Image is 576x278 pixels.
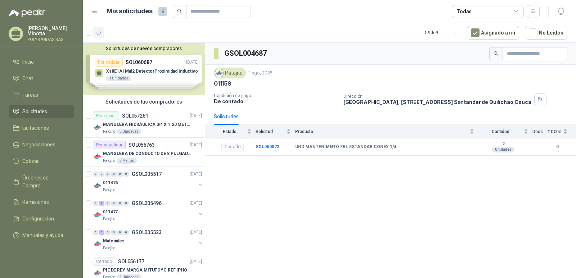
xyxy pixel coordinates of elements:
[190,142,202,149] p: [DATE]
[93,111,119,120] div: Por enviar
[93,228,203,251] a: 0 3 0 0 0 0 GSOL005523[DATE] Company LogoMaterialesPatojito
[424,27,461,38] div: 1 - 9 de 9
[111,172,117,177] div: 0
[221,143,244,151] div: Cerrado
[103,129,115,135] p: Patojito
[103,158,115,164] p: Patojito
[205,125,256,138] th: Estado
[547,143,567,150] b: 0
[478,141,528,147] b: 2
[295,144,396,150] b: UND MANTENIMNTO FRL ESTANDAR CONEX 1/4
[132,201,162,206] p: GSOL005496
[103,150,193,157] p: MANGUERA DE CONDUCTO DE 8 PULGADAS DE ALAMBRE DE ACERO PU
[525,26,567,40] button: No Leídos
[9,121,74,135] a: Licitaciones
[103,187,115,193] p: Patojito
[117,201,123,206] div: 0
[9,138,74,151] a: Negociaciones
[158,7,167,16] span: 6
[129,142,155,147] p: SOL056763
[93,210,102,219] img: Company Logo
[295,125,478,138] th: Producto
[343,99,531,105] p: [GEOGRAPHIC_DATA], [STREET_ADDRESS] Santander de Quilichao , Cauca
[214,129,246,134] span: Estado
[105,201,111,206] div: 0
[93,230,98,235] div: 0
[467,26,519,40] button: Asignado a mi
[103,238,125,245] p: Materiales
[9,154,74,168] a: Cotizar
[9,9,45,17] img: Logo peakr
[214,80,231,87] p: 011158
[93,269,102,277] img: Company Logo
[83,138,205,167] a: Por adjudicarSOL056763[DATE] Company LogoMANGUERA DE CONDUCTO DE 8 PULGADAS DE ALAMBRE DE ACERO P...
[9,212,74,225] a: Configuración
[123,230,129,235] div: 0
[117,158,137,164] div: 5 Metros
[93,181,102,190] img: Company Logo
[103,209,118,215] p: 011477
[123,172,129,177] div: 0
[9,72,74,85] a: Chat
[93,199,203,222] a: 0 1 0 0 0 0 GSOL005496[DATE] Company Logo011477Patojito
[105,230,111,235] div: 0
[117,230,123,235] div: 0
[22,108,47,115] span: Solicitudes
[93,170,203,193] a: 0 0 0 0 0 0 GSOL005517[DATE] Company Logo011476Patojito
[190,229,202,236] p: [DATE]
[105,172,111,177] div: 0
[22,58,34,66] span: Inicio
[215,69,223,77] img: Company Logo
[9,171,74,192] a: Órdenes de Compra
[9,195,74,209] a: Remisiones
[93,257,115,266] div: Cerrado
[117,129,141,135] div: 3 Unidades
[249,70,273,77] p: 1 ago, 2025
[478,125,532,138] th: Cantidad
[93,201,98,206] div: 0
[256,129,285,134] span: Solicitud
[123,201,129,206] div: 0
[214,98,338,104] p: De contado
[22,231,63,239] span: Manuales y ayuda
[93,240,102,248] img: Company Logo
[107,6,153,17] h1: Mis solicitudes
[177,9,182,14] span: search
[494,51,499,56] span: search
[27,37,74,42] p: POLYBANDAS SAS
[9,105,74,118] a: Solicitudes
[22,174,67,190] span: Órdenes de Compra
[9,55,74,69] a: Inicio
[190,113,202,119] p: [DATE]
[111,230,117,235] div: 0
[456,8,472,15] div: Todas
[103,216,115,222] p: Patojito
[547,125,576,138] th: # COTs
[214,93,338,98] p: Condición de pago
[83,109,205,138] a: Por enviarSOL057261[DATE] Company LogoMANGUERA HIDRÁULICA 3/4 X 1.20 METROS DE LONGITUD HR-HR-ACO...
[295,129,468,134] span: Producto
[118,259,144,264] p: SOL056177
[111,201,117,206] div: 0
[190,258,202,265] p: [DATE]
[190,200,202,207] p: [DATE]
[99,230,104,235] div: 3
[117,172,123,177] div: 0
[190,171,202,178] p: [DATE]
[83,95,205,109] div: Solicitudes de tus compradores
[99,201,104,206] div: 1
[93,172,98,177] div: 0
[9,88,74,102] a: Tareas
[83,43,205,95] div: Solicitudes de nuevos compradoresPor cotizarSOL060687[DATE] Xs8E1A1Mal2 DetectorProximidad Induct...
[343,94,531,99] p: Dirección
[256,125,295,138] th: Solicitud
[22,198,49,206] span: Remisiones
[9,228,74,242] a: Manuales y ayuda
[22,141,55,149] span: Negociaciones
[103,179,118,186] p: 011476
[492,147,514,152] div: Unidades
[132,172,162,177] p: GSOL005517
[22,157,39,165] span: Cotizar
[256,144,279,149] b: SOL050873
[214,113,239,120] div: Solicitudes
